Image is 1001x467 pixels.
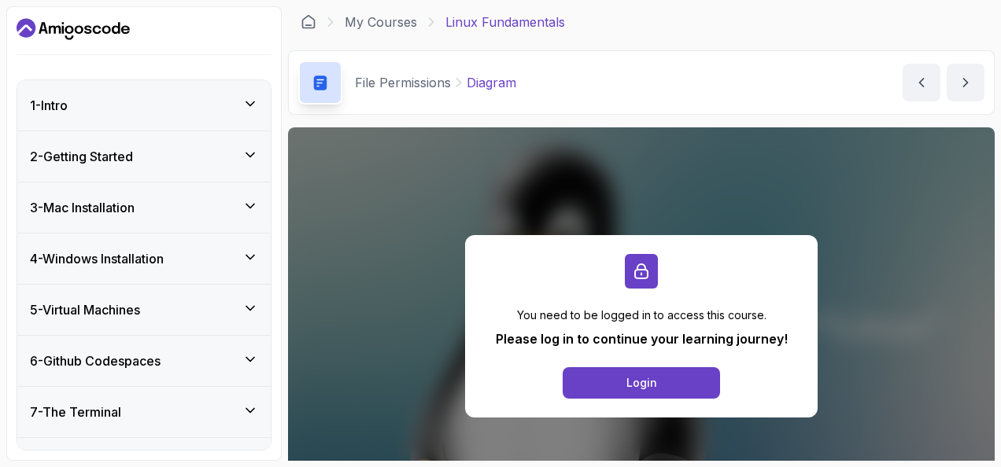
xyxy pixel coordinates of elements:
[30,96,68,115] h3: 1 - Intro
[30,300,140,319] h3: 5 - Virtual Machines
[563,367,720,399] button: Login
[467,73,516,92] p: Diagram
[355,73,451,92] p: File Permissions
[17,17,130,42] a: Dashboard
[30,147,133,166] h3: 2 - Getting Started
[903,64,940,101] button: previous content
[445,13,565,31] p: Linux Fundamentals
[345,13,417,31] a: My Courses
[30,198,135,217] h3: 3 - Mac Installation
[30,403,121,421] h3: 7 - The Terminal
[947,64,984,101] button: next content
[17,387,271,437] button: 7-The Terminal
[17,233,271,284] button: 4-Windows Installation
[30,249,164,268] h3: 4 - Windows Installation
[17,131,271,182] button: 2-Getting Started
[496,329,788,348] p: Please log in to continue your learning journey!
[17,285,271,335] button: 5-Virtual Machines
[496,307,788,323] p: You need to be logged in to access this course.
[17,182,271,233] button: 3-Mac Installation
[17,80,271,131] button: 1-Intro
[30,351,161,370] h3: 6 - Github Codespaces
[301,14,316,30] a: Dashboard
[17,336,271,386] button: 6-Github Codespaces
[626,375,657,391] div: Login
